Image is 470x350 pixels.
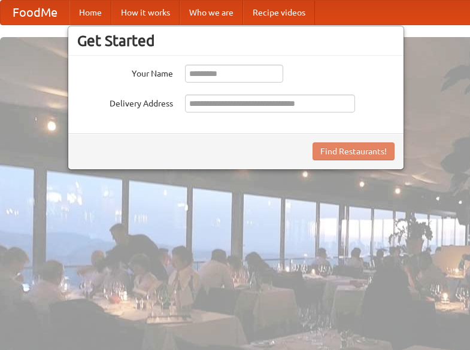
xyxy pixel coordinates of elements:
[313,142,395,160] button: Find Restaurants!
[111,1,180,25] a: How it works
[243,1,315,25] a: Recipe videos
[77,65,173,80] label: Your Name
[77,95,173,109] label: Delivery Address
[69,1,111,25] a: Home
[1,1,69,25] a: FoodMe
[77,32,395,50] h3: Get Started
[180,1,243,25] a: Who we are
